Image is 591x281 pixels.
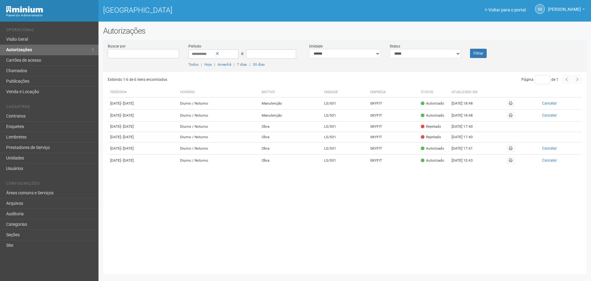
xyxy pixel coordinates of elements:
[121,113,134,118] span: - [DATE]
[108,155,178,167] td: [DATE]
[548,1,581,12] span: Silvio Anjos
[6,6,43,13] img: Minium
[178,110,259,122] td: Diurno / Noturno
[421,113,444,118] div: Autorizado
[470,49,487,58] button: Filtrar
[368,122,418,132] td: SKYFIT
[449,143,483,155] td: [DATE] 17:41
[178,132,259,143] td: Diurno / Noturno
[6,28,94,34] li: Operacional
[322,143,368,155] td: L5/501
[259,110,322,122] td: Manutenção
[368,132,418,143] td: SKYFIT
[548,8,585,13] a: [PERSON_NAME]
[108,110,178,122] td: [DATE]
[121,101,134,105] span: - [DATE]
[519,157,579,164] button: Cancelar
[214,62,215,67] span: |
[368,87,418,97] th: Empresa
[519,145,579,152] button: Cancelar
[121,124,134,129] span: - [DATE]
[178,143,259,155] td: Diurno / Noturno
[368,97,418,110] td: SKYFIT
[178,122,259,132] td: Diurno / Noturno
[188,43,201,49] label: Período
[6,105,94,111] li: Cadastros
[421,146,444,151] div: Autorizado
[108,97,178,110] td: [DATE]
[449,132,483,143] td: [DATE] 17:40
[421,134,441,140] div: Rejeitado
[519,112,579,119] button: Cancelar
[449,155,483,167] td: [DATE] 15:43
[322,97,368,110] td: L5/501
[322,132,368,143] td: L5/501
[108,87,178,97] th: Período
[449,110,483,122] td: [DATE] 18:48
[259,87,322,97] th: Motivo
[121,135,134,139] span: - [DATE]
[188,62,199,67] a: Todos
[121,158,134,163] span: - [DATE]
[103,6,340,14] h1: [GEOGRAPHIC_DATA]
[259,132,322,143] td: Obra
[241,51,243,56] span: a
[6,13,94,18] div: Painel do Administrador
[485,7,526,12] a: Voltar para o portal
[204,62,212,67] a: Hoje
[368,143,418,155] td: SKYFIT
[218,62,231,67] a: Amanhã
[449,97,483,110] td: [DATE] 18:48
[108,43,126,49] label: Buscar por
[449,87,483,97] th: Atualizado em
[322,110,368,122] td: L5/501
[519,100,579,107] button: Cancelar
[418,87,449,97] th: Status
[449,122,483,132] td: [DATE] 17:40
[178,87,259,97] th: Horário
[322,87,368,97] th: Unidade
[368,155,418,167] td: SKYFIT
[322,155,368,167] td: L5/501
[108,143,178,155] td: [DATE]
[108,75,343,84] div: Exibindo 1-6 de 6 itens encontrados
[178,97,259,110] td: Diurno / Noturno
[421,101,444,106] div: Autorizado
[259,97,322,110] td: Manutenção
[259,143,322,155] td: Obra
[421,158,444,163] div: Autorizado
[259,122,322,132] td: Obra
[421,124,441,129] div: Rejeitado
[322,122,368,132] td: L5/501
[535,4,545,14] a: SA
[390,43,400,49] label: Status
[309,43,323,49] label: Unidade
[6,181,94,188] li: Configurações
[521,77,558,82] span: Página de 1
[178,155,259,167] td: Diurno / Noturno
[259,155,322,167] td: Obra
[108,122,178,132] td: [DATE]
[121,146,134,151] span: - [DATE]
[368,110,418,122] td: SKYFIT
[249,62,250,67] span: |
[108,132,178,143] td: [DATE]
[201,62,202,67] span: |
[237,62,247,67] a: 7 dias
[234,62,235,67] span: |
[253,62,265,67] a: 30 dias
[103,26,586,35] h2: Autorizações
